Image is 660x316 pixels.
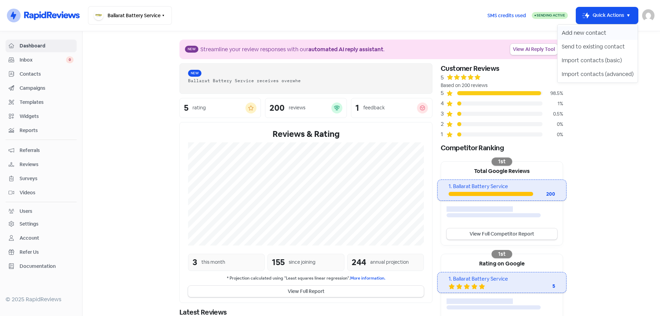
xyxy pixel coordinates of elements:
[558,54,638,67] button: Import contacts (basic)
[20,85,74,92] span: Campaigns
[20,127,74,134] span: Reports
[20,220,38,228] div: Settings
[269,104,285,112] div: 200
[66,56,74,63] span: 0
[20,113,74,120] span: Widgets
[20,175,74,182] span: Surveys
[441,82,563,89] div: Based on 200 reviews
[289,104,305,111] div: reviews
[441,99,446,108] div: 4
[441,63,563,74] div: Customer Reviews
[265,98,346,118] a: 200reviews
[542,100,563,107] div: 1%
[537,13,565,18] span: Sending Active
[5,40,77,52] a: Dashboard
[308,46,383,53] b: automated AI reply assistant
[482,11,532,19] a: SMS credits used
[5,82,77,95] a: Campaigns
[20,147,74,154] span: Referrals
[441,89,446,97] div: 5
[5,68,77,80] a: Contacts
[558,26,638,40] button: Add new contact
[188,286,424,297] button: View Full Report
[201,259,225,266] div: this month
[352,256,366,269] div: 244
[184,104,188,112] div: 5
[351,98,432,118] a: 1feedback
[5,172,77,185] a: Surveys
[5,96,77,109] a: Templates
[20,189,74,196] span: Videos
[533,190,555,198] div: 200
[5,218,77,230] a: Settings
[441,74,444,82] div: 5
[542,121,563,128] div: 0%
[185,46,198,53] span: New
[441,110,446,118] div: 3
[192,104,206,111] div: rating
[188,128,424,140] div: Reviews & Rating
[558,67,638,81] button: Import contacts (advanced)
[5,110,77,123] a: Widgets
[20,208,32,215] div: Users
[5,186,77,199] a: Videos
[5,246,77,259] a: Refer Us
[5,205,77,218] a: Users
[20,99,74,106] span: Templates
[441,254,563,272] div: Rating on Google
[5,158,77,171] a: Reviews
[289,259,316,266] div: since joining
[179,98,261,118] a: 5rating
[88,6,172,25] button: Ballarat Battery Service
[542,90,563,97] div: 98.5%
[20,56,66,64] span: Inbox
[642,9,654,22] img: User
[355,104,359,112] div: 1
[370,259,409,266] div: annual projection
[188,70,201,77] span: New
[20,235,39,242] div: Account
[188,275,424,282] small: * Projection calculated using "Least squares linear regression".
[20,42,74,50] span: Dashboard
[20,263,74,270] span: Documentation
[20,161,74,168] span: Reviews
[576,7,638,24] button: Quick Actions
[5,260,77,273] a: Documentation
[192,256,197,269] div: 3
[5,232,77,244] a: Account
[272,256,285,269] div: 155
[492,250,512,258] div: 1st
[542,131,563,138] div: 0%
[558,40,638,54] button: Send to existing contact
[441,143,563,153] div: Competitor Ranking
[441,120,446,128] div: 2
[5,54,77,66] a: Inbox 0
[20,70,74,78] span: Contacts
[510,44,558,55] a: View AI Reply Tool
[5,295,77,304] div: © 2025 RapidReviews
[5,124,77,137] a: Reports
[447,228,557,240] a: View Full Competitor Report
[200,45,385,54] div: Streamline your review responses with our .
[542,110,563,118] div: 0.5%
[350,275,385,281] a: More information.
[363,104,385,111] div: feedback
[449,183,555,190] div: 1. Ballarat Battery Service
[492,157,512,166] div: 1st
[20,249,74,256] span: Refer Us
[449,275,555,283] div: 1. Ballarat Battery Service
[441,130,446,139] div: 1
[5,144,77,157] a: Referrals
[188,77,424,84] div: Ballarat Battery Service receives overwhe
[528,283,555,290] div: 5
[441,162,563,179] div: Total Google Reviews
[487,12,526,19] span: SMS credits used
[532,11,568,20] a: Sending Active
